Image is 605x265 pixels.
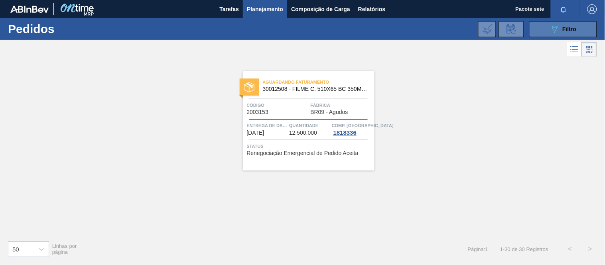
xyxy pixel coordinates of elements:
[311,103,331,108] font: Fábrica
[247,130,264,136] span: 16/09/2025
[12,246,19,253] font: 50
[358,6,385,12] font: Relatórios
[247,109,269,115] font: 2003153
[563,26,577,32] font: Filtro
[8,22,55,35] font: Pedidos
[551,4,576,15] button: Notificações
[311,101,372,109] span: Fábrica
[503,246,504,252] font: -
[247,101,309,109] span: Código
[263,78,374,86] span: Aguardando Faturamento
[526,246,548,252] font: Registros
[291,6,350,12] font: Composição de Carga
[519,246,525,252] font: 30
[516,6,544,12] font: Pacote sete
[247,150,359,156] font: Renegociação Emergencial de Pedido Aceita
[588,245,592,252] font: >
[333,129,357,136] font: 1818336
[332,122,394,130] span: Comp. Carga
[500,246,503,252] font: 1
[52,243,77,255] font: Linhas por página
[311,109,348,115] font: BR09 - Agudos
[567,42,582,57] div: Visão em Lista
[478,21,496,37] div: Importar Negociações dos Pedidos
[512,246,518,252] font: de
[263,86,397,92] font: 30012508 - FILME C. 510X65 BC 350ML MP C18 429
[247,130,264,136] font: [DATE]
[468,246,484,252] font: Página
[484,246,485,252] font: :
[485,246,488,252] font: 1
[580,239,600,259] button: >
[289,122,330,130] span: Quantidade
[244,82,254,92] img: status
[263,86,368,92] span: 30012508 - FILME C. 510X65 BC 350ML MP C18 429
[289,130,317,136] font: 12.500.000
[332,122,372,136] a: Comp. [GEOGRAPHIC_DATA]1818336
[582,42,597,57] div: Visão em Cards
[505,246,510,252] font: 30
[247,144,264,149] font: Status
[247,122,288,130] span: Entrega de dados
[499,21,524,37] div: Solicitação de Revisão de Pedidos
[219,6,239,12] font: Tarefas
[247,6,283,12] font: Planejamento
[529,21,597,37] button: Filtro
[568,245,572,252] font: <
[289,123,318,128] font: Quantidade
[231,71,374,171] a: statusAguardando Faturamento30012508 - FILME C. 510X65 BC 350ML MP C18 429Código2003153FábricaBR0...
[247,103,265,108] font: Código
[247,142,372,150] span: Status
[332,123,394,128] font: Comp. [GEOGRAPHIC_DATA]
[560,239,580,259] button: <
[587,4,597,14] img: Sair
[263,80,329,84] font: Aguardando Faturamento
[10,6,49,13] img: TNhmsLtSVTkK8tSr43FrP2fwEKptu5GPRR3wAAAABJRU5ErkJggg==
[247,123,293,128] font: Entrega de dados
